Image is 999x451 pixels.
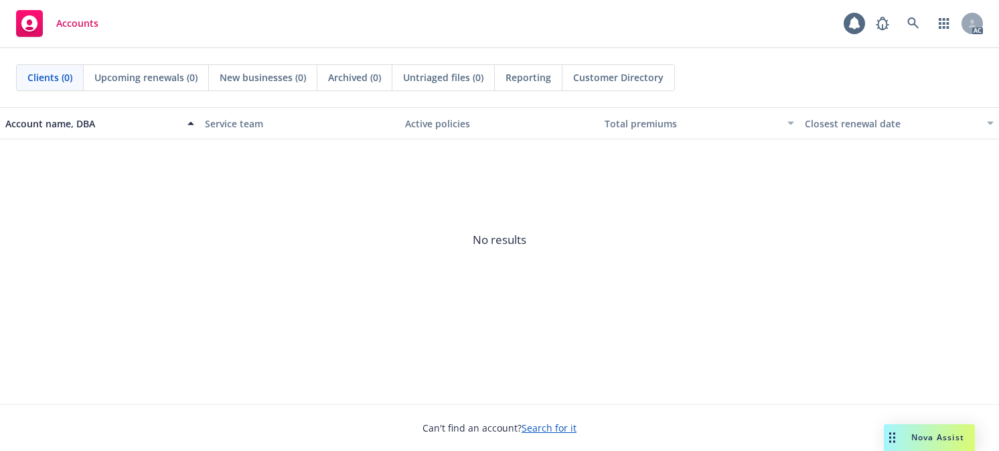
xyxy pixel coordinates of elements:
[900,10,927,37] a: Search
[205,117,394,131] div: Service team
[522,422,577,434] a: Search for it
[931,10,957,37] a: Switch app
[884,424,901,451] div: Drag to move
[56,18,98,29] span: Accounts
[799,107,999,139] button: Closest renewal date
[869,10,896,37] a: Report a Bug
[400,107,599,139] button: Active policies
[422,421,577,435] span: Can't find an account?
[884,424,975,451] button: Nova Assist
[220,70,306,84] span: New businesses (0)
[573,70,664,84] span: Customer Directory
[11,5,104,42] a: Accounts
[200,107,399,139] button: Service team
[506,70,551,84] span: Reporting
[328,70,381,84] span: Archived (0)
[599,107,799,139] button: Total premiums
[605,117,779,131] div: Total premiums
[911,432,964,443] span: Nova Assist
[5,117,179,131] div: Account name, DBA
[403,70,483,84] span: Untriaged files (0)
[27,70,72,84] span: Clients (0)
[94,70,198,84] span: Upcoming renewals (0)
[405,117,594,131] div: Active policies
[805,117,979,131] div: Closest renewal date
